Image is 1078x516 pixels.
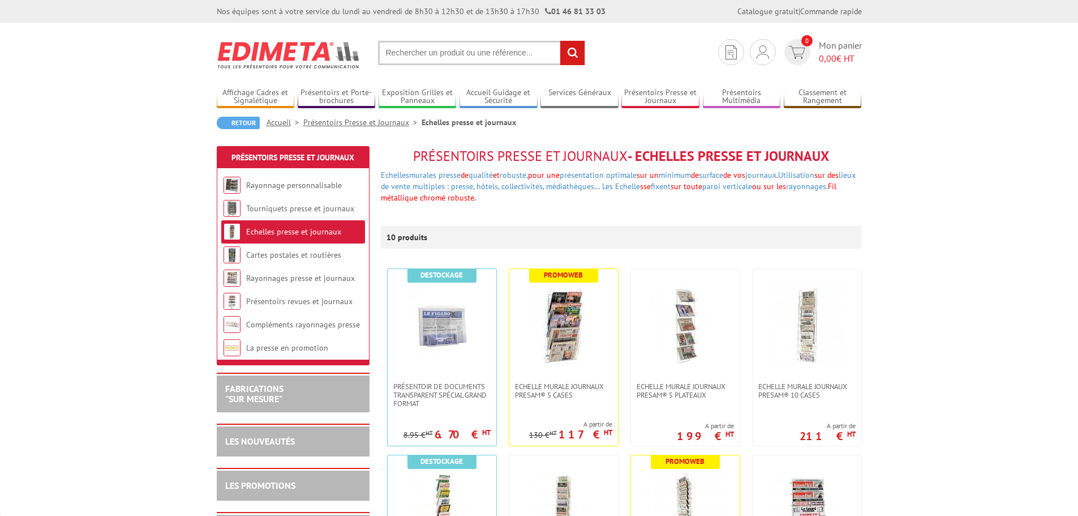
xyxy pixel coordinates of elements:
p: 8.95 € [403,431,433,440]
a: journaux [745,170,776,180]
span: Echelle murale journaux Presam® 5 cases [515,382,612,399]
span: Echelle murale journaux Presam® 5 plateaux [637,382,734,399]
b: Destockage [420,270,463,280]
span: de et pour une sur un de de vos . sur des [381,170,856,191]
b: Destockage [420,457,463,466]
a: lieux de vente multiples : [381,170,856,191]
a: Les Echelle [602,181,640,191]
div: | [737,6,862,17]
img: Rayonnages presse et journaux [224,270,240,287]
span: 0,00 [819,53,836,64]
p: 10 produits [386,226,429,249]
a: Présentoirs Multimédia [703,88,781,106]
a: LES NOUVEAUTÉS [225,436,295,447]
sup: HT [725,429,734,439]
a: Présentoirs Presse et Journaux [231,152,354,163]
a: Echelle murale journaux Presam® 5 plateaux [631,382,740,399]
a: La presse en promotion [246,343,328,353]
img: Echelle murale journaux Presam® 10 cases [767,286,847,365]
a: presse [439,170,461,180]
a: rayonnages. [786,181,828,191]
strong: 01 46 81 33 03 [545,6,605,16]
p: 199 € [677,433,734,440]
a: collectivités, [501,181,544,191]
img: Echelle murale journaux Presam® 5 plateaux [646,286,725,365]
a: Rayonnage personnalisable [246,180,342,190]
span: A partir de [529,420,612,429]
img: Tourniquets presse et journaux [224,200,240,217]
a: Présentoirs Presse et Journaux [303,117,422,127]
a: LES PROMOTIONS [225,480,295,491]
a: presse, [451,181,474,191]
a: Classement et Rangement [784,88,862,106]
span: se sur toute ou sur les Fil métallique chromé robuste. [381,181,836,203]
a: Commande rapide [800,6,862,16]
input: rechercher [560,41,585,65]
img: devis rapide [757,45,769,59]
span: PRÉSENTOIR DE DOCUMENTS TRANSPARENT SPÉCIAL GRAND FORMAT [393,382,491,408]
img: devis rapide [789,46,805,59]
a: Exposition Grilles et Panneaux [379,88,457,106]
h1: - Echelles presse et journaux [381,149,862,164]
a: Présentoirs et Porte-brochures [298,88,376,106]
a: Catalogue gratuit [737,6,798,16]
a: minimum [659,170,691,180]
a: robuste, [500,170,528,180]
a: Accueil [267,117,303,127]
p: 6.70 € [435,431,491,438]
a: devis rapide 0 Mon panier 0,00€ HT [781,39,862,65]
b: Promoweb [665,457,705,466]
a: Accueil Guidage et Sécurité [459,88,538,106]
a: PRÉSENTOIR DE DOCUMENTS TRANSPARENT SPÉCIAL GRAND FORMAT [388,382,496,408]
img: Echelle murale journaux Presam® 5 cases [524,286,603,365]
a: présentation [560,170,604,180]
span: Echelle murale journaux Presam® 10 cases [758,382,856,399]
a: FABRICATIONS"Sur Mesure" [225,383,284,404]
img: Edimeta [217,34,361,76]
a: Retour [217,117,260,129]
a: optimale [606,170,637,180]
span: Présentoirs Presse et Journaux [413,147,628,165]
img: Rayonnage personnalisable [224,177,240,194]
a: murales [409,170,436,180]
a: surface [699,170,723,180]
sup: HT [482,428,491,437]
sup: HT [426,429,433,437]
a: Compléments rayonnages presse [246,319,360,330]
p: 211 € [800,433,856,440]
li: Echelles presse et journaux [422,117,516,128]
span: 0 [801,35,813,46]
sup: HT [549,429,557,437]
a: paroi verticale [702,181,752,191]
input: Rechercher un produit ou une référence... [378,41,585,65]
a: Présentoirs Presse et Journaux [621,88,699,106]
a: Utilisation [778,170,814,180]
a: Echelles presse et journaux [246,227,341,237]
a: Cartes postales et routières [246,250,341,260]
a: Présentoirs revues et journaux [246,296,353,306]
p: 117 € [559,431,612,438]
span: € HT [819,52,862,65]
img: Echelles presse et journaux [224,223,240,240]
img: Cartes postales et routières [224,246,240,263]
a: Services Généraux [540,88,619,106]
a: Tourniquets presse et journaux [246,203,354,214]
span: A partir de [800,421,856,430]
div: Nos équipes sont à votre service du lundi au vendredi de 8h30 à 12h30 et de 13h30 à 17h30 [217,6,605,17]
sup: HT [847,429,856,439]
a: Echelle murale journaux Presam® 5 cases [509,382,618,399]
img: devis rapide [725,45,737,59]
b: Promoweb [544,270,583,280]
span: s [640,181,643,191]
a: hôtels, [476,181,499,191]
span: Mon panier [819,39,862,65]
sup: HT [604,428,612,437]
a: médiathèques… [546,181,600,191]
span: A partir de [677,421,734,430]
a: fixent [651,181,671,191]
a: Affichage Cadres et Signalétique [217,88,295,106]
a: Echelles [381,170,409,180]
img: La presse en promotion [224,339,240,356]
